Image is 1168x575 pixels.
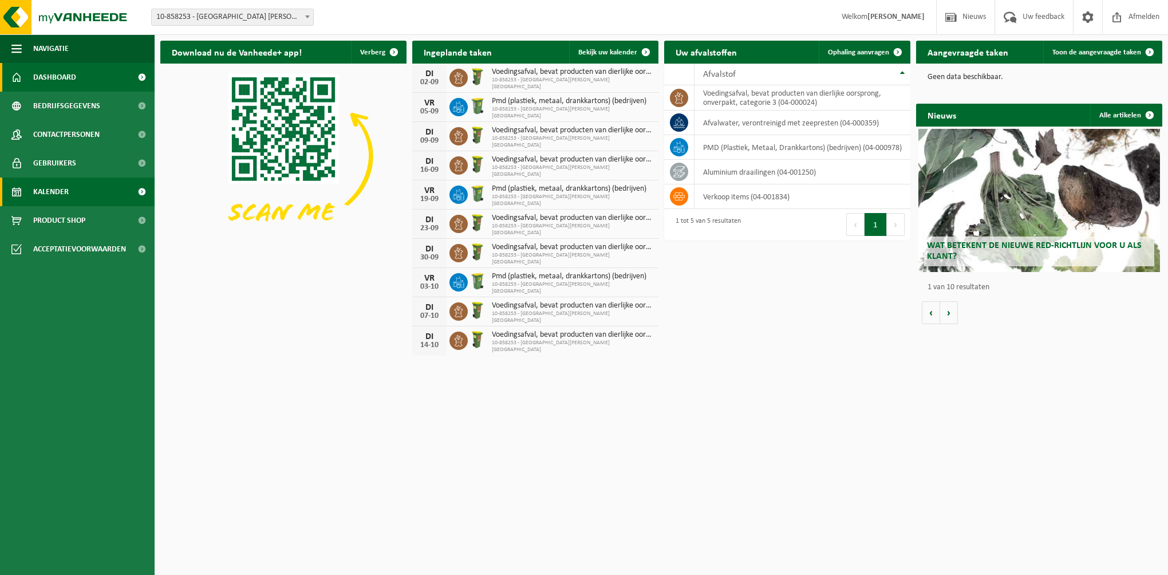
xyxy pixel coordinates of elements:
[418,78,441,86] div: 02-09
[492,243,653,252] span: Voedingsafval, bevat producten van dierlijke oorsprong, onverpakt, categorie 3
[492,77,653,90] span: 10-858253 - [GEOGRAPHIC_DATA][PERSON_NAME] [GEOGRAPHIC_DATA]
[418,99,441,108] div: VR
[160,41,313,63] h2: Download nu de Vanheede+ app!
[695,85,910,111] td: voedingsafval, bevat producten van dierlijke oorsprong, onverpakt, categorie 3 (04-000024)
[703,70,736,79] span: Afvalstof
[418,157,441,166] div: DI
[695,111,910,135] td: afvalwater, verontreinigd met zeepresten (04-000359)
[940,301,958,324] button: Volgende
[160,64,407,249] img: Download de VHEPlus App
[664,41,748,63] h2: Uw afvalstoffen
[418,137,441,145] div: 09-09
[468,301,487,320] img: WB-0060-HPE-GN-50
[33,92,100,120] span: Bedrijfsgegevens
[492,340,653,353] span: 10-858253 - [GEOGRAPHIC_DATA][PERSON_NAME] [GEOGRAPHIC_DATA]
[922,301,940,324] button: Vorige
[468,242,487,262] img: WB-0060-HPE-GN-50
[418,274,441,283] div: VR
[916,104,968,126] h2: Nieuws
[418,283,441,291] div: 03-10
[928,283,1157,292] p: 1 van 10 resultaten
[418,332,441,341] div: DI
[468,125,487,145] img: WB-0060-HPE-GN-50
[418,254,441,262] div: 30-09
[492,281,653,295] span: 10-858253 - [GEOGRAPHIC_DATA][PERSON_NAME] [GEOGRAPHIC_DATA]
[492,184,653,194] span: Pmd (plastiek, metaal, drankkartons) (bedrijven)
[468,330,487,349] img: WB-0060-HPE-GN-50
[468,96,487,116] img: WB-0240-HPE-GN-50
[360,49,385,56] span: Verberg
[569,41,657,64] a: Bekijk uw kalender
[492,310,653,324] span: 10-858253 - [GEOGRAPHIC_DATA][PERSON_NAME] [GEOGRAPHIC_DATA]
[492,252,653,266] span: 10-858253 - [GEOGRAPHIC_DATA][PERSON_NAME] [GEOGRAPHIC_DATA]
[695,135,910,160] td: PMD (Plastiek, Metaal, Drankkartons) (bedrijven) (04-000978)
[578,49,637,56] span: Bekijk uw kalender
[928,73,1151,81] p: Geen data beschikbaar.
[492,164,653,178] span: 10-858253 - [GEOGRAPHIC_DATA][PERSON_NAME] [GEOGRAPHIC_DATA]
[492,194,653,207] span: 10-858253 - [GEOGRAPHIC_DATA][PERSON_NAME] [GEOGRAPHIC_DATA]
[33,149,76,178] span: Gebruikers
[418,245,441,254] div: DI
[492,155,653,164] span: Voedingsafval, bevat producten van dierlijke oorsprong, onverpakt, categorie 3
[33,235,126,263] span: Acceptatievoorwaarden
[492,272,653,281] span: Pmd (plastiek, metaal, drankkartons) (bedrijven)
[695,184,910,209] td: verkoop items (04-001834)
[492,68,653,77] span: Voedingsafval, bevat producten van dierlijke oorsprong, onverpakt, categorie 3
[418,215,441,225] div: DI
[492,214,653,223] span: Voedingsafval, bevat producten van dierlijke oorsprong, onverpakt, categorie 3
[418,303,441,312] div: DI
[33,120,100,149] span: Contactpersonen
[1090,104,1161,127] a: Alle artikelen
[670,212,741,237] div: 1 tot 5 van 5 resultaten
[418,108,441,116] div: 05-09
[1043,41,1161,64] a: Toon de aangevraagde taken
[867,13,925,21] strong: [PERSON_NAME]
[916,41,1020,63] h2: Aangevraagde taken
[418,166,441,174] div: 16-09
[33,63,76,92] span: Dashboard
[918,129,1159,272] a: Wat betekent de nieuwe RED-richtlijn voor u als klant?
[468,213,487,233] img: WB-0060-HPE-GN-50
[418,312,441,320] div: 07-10
[418,341,441,349] div: 14-10
[865,213,887,236] button: 1
[1052,49,1141,56] span: Toon de aangevraagde taken
[33,206,85,235] span: Product Shop
[492,135,653,149] span: 10-858253 - [GEOGRAPHIC_DATA][PERSON_NAME] [GEOGRAPHIC_DATA]
[418,195,441,203] div: 19-09
[492,126,653,135] span: Voedingsafval, bevat producten van dierlijke oorsprong, onverpakt, categorie 3
[468,155,487,174] img: WB-0060-HPE-GN-50
[151,9,314,26] span: 10-858253 - PHOENIX MECANO NV - DEINZE
[468,271,487,291] img: WB-0240-HPE-GN-50
[887,213,905,236] button: Next
[33,178,69,206] span: Kalender
[418,128,441,137] div: DI
[492,301,653,310] span: Voedingsafval, bevat producten van dierlijke oorsprong, onverpakt, categorie 3
[492,97,653,106] span: Pmd (plastiek, metaal, drankkartons) (bedrijven)
[468,184,487,203] img: WB-0240-HPE-GN-50
[695,160,910,184] td: aluminium draailingen (04-001250)
[846,213,865,236] button: Previous
[468,67,487,86] img: WB-0060-HPE-GN-50
[492,223,653,237] span: 10-858253 - [GEOGRAPHIC_DATA][PERSON_NAME] [GEOGRAPHIC_DATA]
[819,41,909,64] a: Ophaling aanvragen
[492,106,653,120] span: 10-858253 - [GEOGRAPHIC_DATA][PERSON_NAME] [GEOGRAPHIC_DATA]
[418,186,441,195] div: VR
[351,41,405,64] button: Verberg
[152,9,313,25] span: 10-858253 - PHOENIX MECANO NV - DEINZE
[927,241,1142,261] span: Wat betekent de nieuwe RED-richtlijn voor u als klant?
[412,41,503,63] h2: Ingeplande taken
[33,34,69,63] span: Navigatie
[418,69,441,78] div: DI
[828,49,889,56] span: Ophaling aanvragen
[418,225,441,233] div: 23-09
[492,330,653,340] span: Voedingsafval, bevat producten van dierlijke oorsprong, onverpakt, categorie 3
